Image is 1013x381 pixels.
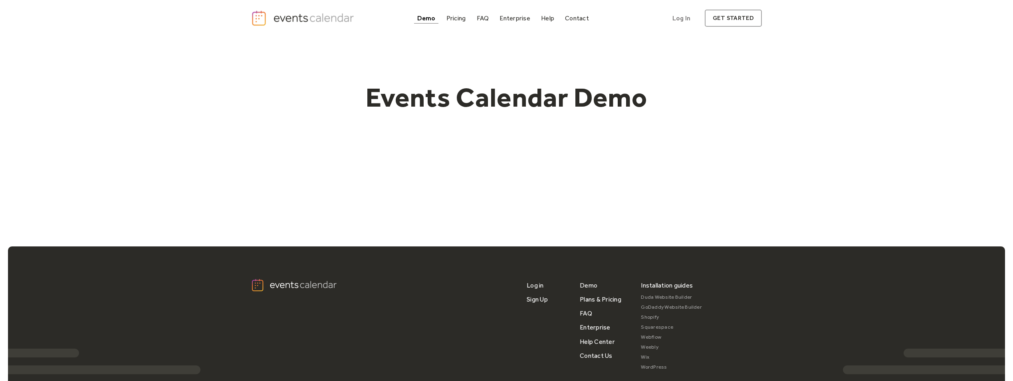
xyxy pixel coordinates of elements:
[353,81,660,114] h1: Events Calendar Demo
[705,10,762,27] a: get started
[417,16,436,20] div: Demo
[414,13,439,24] a: Demo
[641,312,702,322] a: Shopify
[477,16,489,20] div: FAQ
[500,16,530,20] div: Enterprise
[446,16,466,20] div: Pricing
[641,332,702,342] a: Webflow
[443,13,469,24] a: Pricing
[641,302,702,312] a: GoDaddy Website Builder
[538,13,557,24] a: Help
[580,306,592,320] a: FAQ
[541,16,554,20] div: Help
[251,10,357,26] a: home
[664,10,698,27] a: Log In
[580,320,610,334] a: Enterprise
[580,278,597,292] a: Demo
[641,292,702,302] a: Duda Website Builder
[641,342,702,352] a: Weebly
[474,13,492,24] a: FAQ
[580,292,621,306] a: Plans & Pricing
[641,362,702,372] a: WordPress
[641,352,702,362] a: Wix
[641,322,702,332] a: Squarespace
[527,292,548,306] a: Sign Up
[527,278,543,292] a: Log in
[565,16,589,20] div: Contact
[580,335,615,349] a: Help Center
[580,349,612,363] a: Contact Us
[496,13,533,24] a: Enterprise
[641,278,693,292] div: Installation guides
[562,13,592,24] a: Contact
